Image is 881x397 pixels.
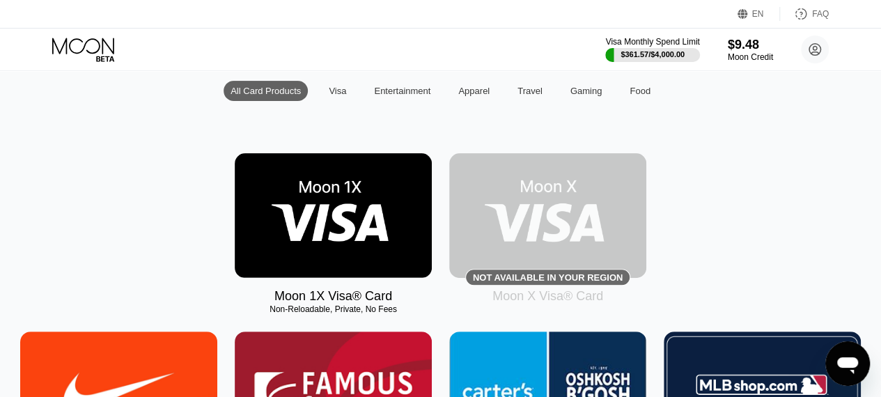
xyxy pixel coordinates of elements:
[570,86,602,96] div: Gaming
[621,50,685,59] div: $361.57 / $4,000.00
[517,86,543,96] div: Travel
[492,289,603,304] div: Moon X Visa® Card
[322,81,353,101] div: Visa
[374,86,430,96] div: Entertainment
[473,272,623,283] div: Not available in your region
[728,38,773,62] div: $9.48Moon Credit
[563,81,609,101] div: Gaming
[728,52,773,62] div: Moon Credit
[738,7,780,21] div: EN
[812,9,829,19] div: FAQ
[224,81,308,101] div: All Card Products
[752,9,764,19] div: EN
[235,304,432,314] div: Non-Reloadable, Private, No Fees
[825,341,870,386] iframe: Button to launch messaging window
[329,86,346,96] div: Visa
[780,7,829,21] div: FAQ
[630,86,650,96] div: Food
[510,81,549,101] div: Travel
[451,81,497,101] div: Apparel
[367,81,437,101] div: Entertainment
[605,37,699,47] div: Visa Monthly Spend Limit
[623,81,657,101] div: Food
[231,86,301,96] div: All Card Products
[274,289,392,304] div: Moon 1X Visa® Card
[449,153,646,278] div: Not available in your region
[728,38,773,52] div: $9.48
[458,86,490,96] div: Apparel
[605,37,699,62] div: Visa Monthly Spend Limit$361.57/$4,000.00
